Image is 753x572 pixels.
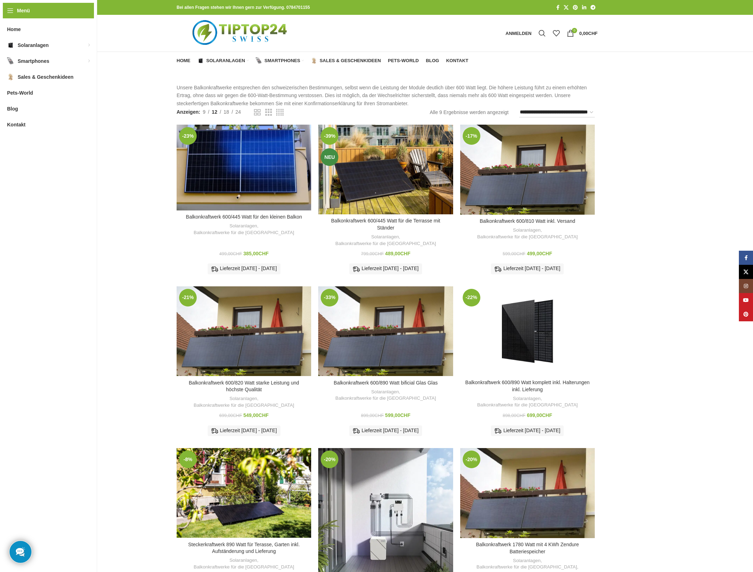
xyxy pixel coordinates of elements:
a: Balkonkraftwerke für die [GEOGRAPHIC_DATA] [194,564,294,571]
div: Meine Wunschliste [549,26,563,40]
a: Balkonkraftwerke für die [GEOGRAPHIC_DATA] [477,402,578,409]
a: X Social Link [739,265,753,279]
span: Pets-World [7,87,33,99]
span: -22% [463,289,480,306]
div: Lieferzeit [DATE] - [DATE] [491,263,564,274]
span: CHF [588,31,598,36]
img: Solaranlagen [7,42,14,49]
img: Smartphones [256,58,262,64]
a: Balkonkraftwerke für die [GEOGRAPHIC_DATA] [476,564,577,571]
a: Instagram Social Link [739,279,753,293]
span: Home [177,58,190,64]
a: Balkonkraftwerke für die [GEOGRAPHIC_DATA] [194,402,294,409]
span: Solaranlagen [206,58,245,64]
a: Pinterest Social Link [571,3,580,12]
span: CHF [516,251,526,256]
select: Shop-Reihenfolge [519,107,595,118]
bdi: 799,00 [361,251,384,256]
div: , [464,395,591,409]
span: Blog [426,58,439,64]
bdi: 499,00 [219,251,242,256]
bdi: 489,00 [385,251,410,256]
span: Sales & Geschenkideen [18,71,73,83]
a: Solaranlagen [230,223,257,230]
span: Kontakt [446,58,468,64]
a: 24 [233,108,244,116]
a: X Social Link [562,3,571,12]
span: -23% [179,127,197,145]
a: Balkonkraftwerke für die [GEOGRAPHIC_DATA] [336,240,436,247]
a: Balkonkraftwerk 600/445 Watt für den kleinen Balkon [186,214,302,220]
div: , [322,234,449,247]
span: CHF [400,251,410,256]
img: Smartphones [7,58,14,65]
a: Solaranlagen [230,557,257,564]
span: Blog [7,102,18,115]
a: LinkedIn Social Link [580,3,588,12]
bdi: 385,00 [243,251,269,256]
div: Lieferzeit [DATE] - [DATE] [208,425,280,436]
a: 9 [200,108,208,116]
a: Balkonkraftwerk 600/445 Watt für die Terrasse mit Ständer [331,218,440,231]
a: Pets-World [388,54,419,68]
p: Unsere Balkonkraftwerke entsprechen den schweizerischen Bestimmungen, selbst wenn die Leistung de... [177,84,598,107]
span: -17% [463,127,480,145]
a: Rasteransicht 4 [276,108,284,117]
span: CHF [400,412,410,418]
span: 18 [224,109,229,115]
img: Sales & Geschenkideen [7,73,14,81]
span: CHF [233,413,242,418]
div: , [180,223,308,236]
div: , [180,395,308,409]
span: 24 [236,109,241,115]
div: Hauptnavigation [173,54,472,68]
a: Kontakt [446,54,468,68]
a: Balkonkraftwerk 600/890 Watt komplett inkl. Halterungen inkl. Lieferung [465,380,589,392]
bdi: 899,00 [361,413,384,418]
span: Sales & Geschenkideen [320,58,381,64]
a: Telegram Social Link [588,3,598,12]
span: Solaranlagen [18,39,49,52]
span: -20% [321,451,338,468]
a: Balkonkraftwerke für die [GEOGRAPHIC_DATA] [194,230,294,236]
span: CHF [375,413,384,418]
span: Anzeigen [177,108,200,116]
bdi: 599,00 [385,412,410,418]
bdi: 898,00 [503,413,525,418]
span: -39% [321,127,338,145]
a: Balkonkraftwerk 600/810 Watt inkl. Versand [460,125,595,215]
span: -8% [179,451,197,468]
a: Solaranlagen [513,227,540,234]
a: Balkonkraftwerke für die [GEOGRAPHIC_DATA] [336,395,436,402]
a: Balkonkraftwerk 1780 Watt mit 4 KWh Zendure Batteriespeicher [476,542,579,554]
a: Solaranlagen [513,395,540,402]
span: CHF [375,251,384,256]
a: Facebook Social Link [739,251,753,265]
span: Anmelden [505,31,532,36]
a: Solaranlagen [371,234,399,240]
img: Solaranlagen [197,58,204,64]
img: Tiptop24 Nachhaltige & Faire Produkte [177,15,305,52]
span: 9 [203,109,206,115]
a: Pinterest Social Link [739,307,753,321]
a: Solaranlagen [230,395,257,402]
a: Steckerkraftwerk 890 Watt für Terasse, Garten inkl. Aufständerung und Lieferung [177,448,311,538]
div: Suche [535,26,549,40]
a: Home [177,54,190,68]
div: , [464,227,591,240]
a: Balkonkraftwerk 600/445 Watt für die Terrasse mit Ständer [318,125,453,214]
span: Home [7,23,21,36]
a: Rasteransicht 2 [254,108,261,117]
a: Facebook Social Link [554,3,562,12]
span: CHF [516,413,526,418]
a: Balkonkraftwerk 600/810 Watt inkl. Versand [480,218,575,224]
div: Lieferzeit [DATE] - [DATE] [349,263,422,274]
div: , [180,557,308,570]
span: -20% [463,451,480,468]
a: Anmelden [502,26,535,40]
a: Balkonkraftwerk 600/890 Watt komplett inkl. Halterungen inkl. Lieferung [460,286,595,376]
a: Balkonkraftwerk 600/445 Watt für den kleinen Balkon [177,125,311,210]
a: 0 0,00CHF [563,26,601,40]
span: CHF [542,251,552,256]
a: 18 [221,108,232,116]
